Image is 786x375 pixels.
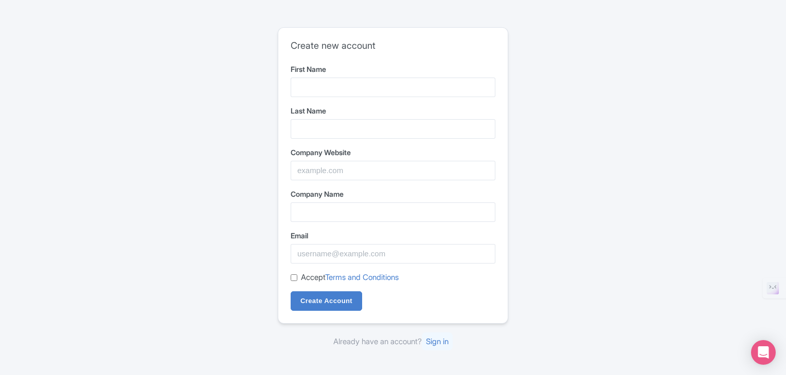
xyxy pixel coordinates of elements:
h2: Create new account [291,40,495,51]
input: example.com [291,161,495,180]
a: Terms and Conditions [325,272,399,282]
label: Company Website [291,147,495,158]
a: Sign in [422,332,453,350]
div: Open Intercom Messenger [751,340,776,365]
label: Company Name [291,189,495,199]
label: Email [291,230,495,241]
input: username@example.com [291,244,495,264]
div: Already have an account? [278,336,508,348]
label: First Name [291,64,495,74]
input: Create Account [291,291,362,311]
label: Accept [301,272,399,284]
label: Last Name [291,105,495,116]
